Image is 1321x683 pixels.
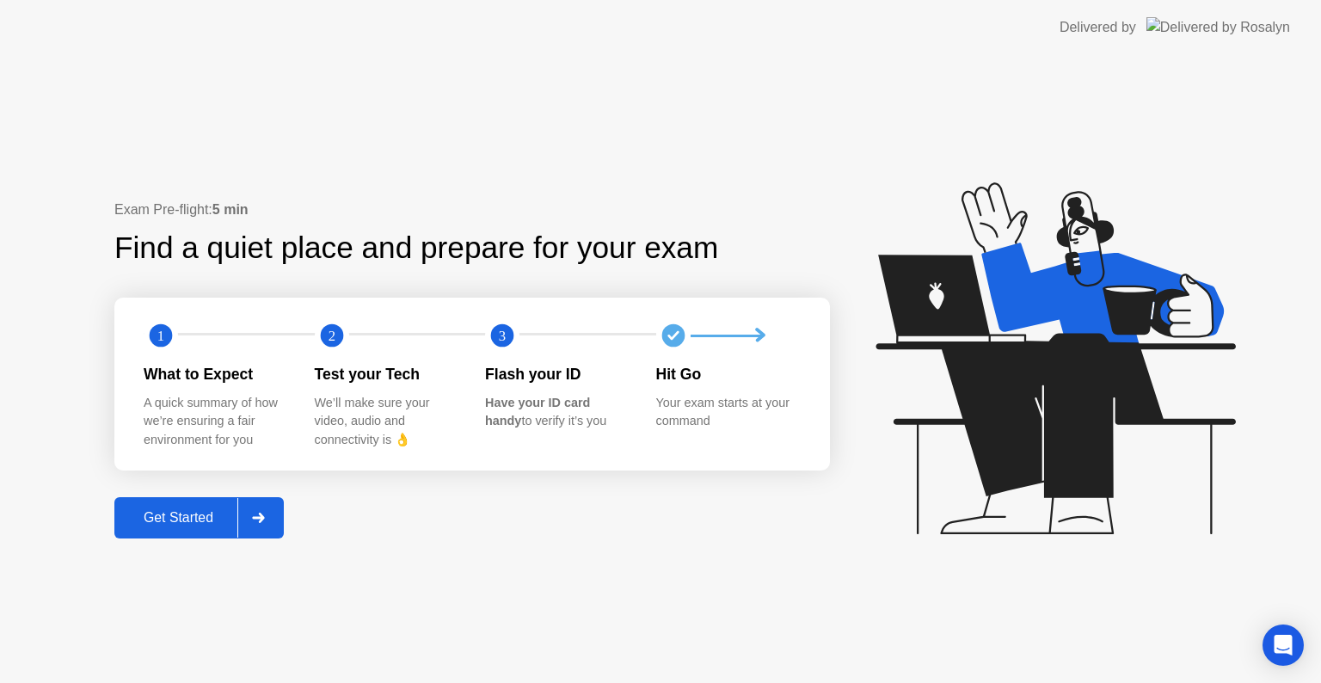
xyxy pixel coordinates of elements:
div: Get Started [120,510,237,526]
div: Hit Go [656,363,800,385]
text: 3 [499,328,506,344]
div: to verify it’s you [485,394,629,431]
div: Flash your ID [485,363,629,385]
div: What to Expect [144,363,287,385]
div: A quick summary of how we’re ensuring a fair environment for you [144,394,287,450]
div: Your exam starts at your command [656,394,800,431]
text: 2 [328,328,335,344]
div: Delivered by [1060,17,1136,38]
div: Test your Tech [315,363,458,385]
div: We’ll make sure your video, audio and connectivity is 👌 [315,394,458,450]
img: Delivered by Rosalyn [1146,17,1290,37]
text: 1 [157,328,164,344]
button: Get Started [114,497,284,538]
div: Open Intercom Messenger [1263,625,1304,666]
b: 5 min [212,202,249,217]
div: Exam Pre-flight: [114,200,830,220]
b: Have your ID card handy [485,396,590,428]
div: Find a quiet place and prepare for your exam [114,225,721,271]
